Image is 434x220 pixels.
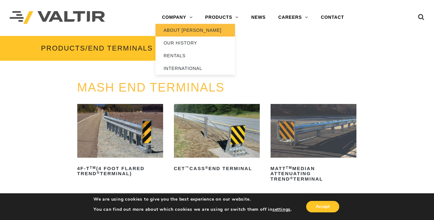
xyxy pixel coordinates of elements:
a: COMPANY [155,11,199,24]
a: MATTTMMedian Attenuating TREND®Terminal [271,104,357,184]
h2: MATT Median Attenuating TREND Terminal [271,163,357,184]
a: INTERNATIONAL [155,62,235,75]
sup: ® [205,166,208,169]
a: ABOUT [PERSON_NAME] [155,24,235,37]
p: We are using cookies to give you the best experience on our website. [93,196,292,202]
sup: ™ [185,166,189,169]
a: CONTACT [314,11,350,24]
a: PRODUCTS [41,44,85,52]
sup: TM [286,166,292,169]
p: You can find out more about which cookies we are using or switch them off in . [93,207,292,212]
sup: ® [290,176,293,180]
a: MASH END TERMINALS [77,81,225,94]
a: OUR HISTORY [155,37,235,49]
span: END TERMINALS [88,44,153,52]
h2: CET CASS End Terminal [174,163,260,174]
a: NEWS [245,11,272,24]
h2: 4F-T (4 Foot Flared TREND Terminal) [77,163,163,179]
a: 4F-TTM(4 Foot Flared TREND®Terminal) [77,104,163,179]
a: CAREERS [272,11,314,24]
a: RENTALS [155,49,235,62]
img: Valtir [10,11,105,24]
button: settings [272,207,291,212]
sup: TM [90,166,96,169]
button: Accept [306,201,339,212]
a: PRODUCTS [199,11,245,24]
a: CET™CASS®End Terminal [174,104,260,174]
sup: ® [97,171,100,175]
